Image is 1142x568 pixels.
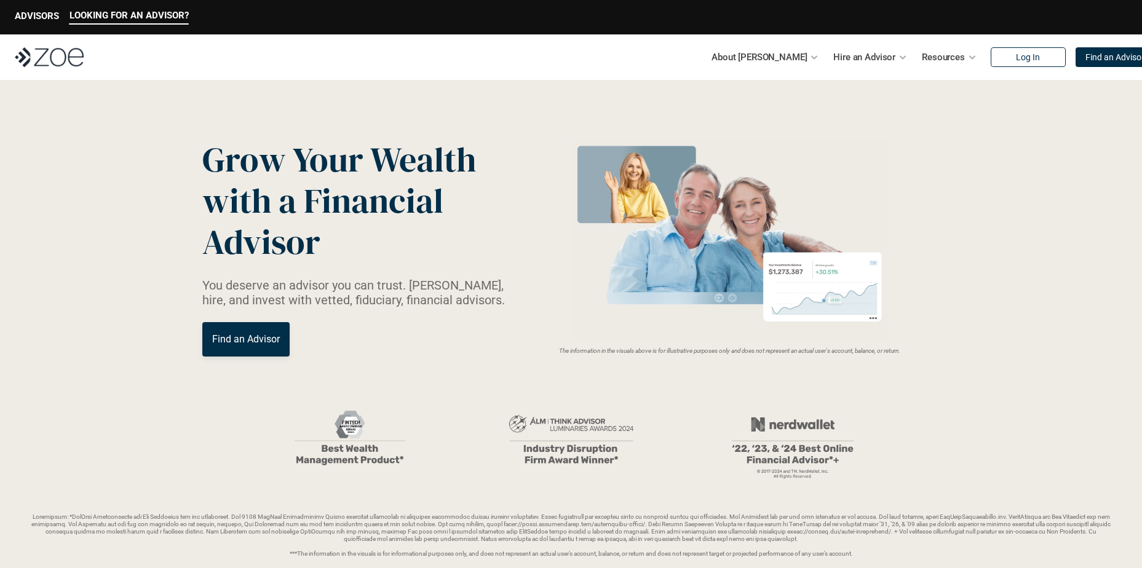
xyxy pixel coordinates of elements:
[1016,52,1040,63] p: Log In
[922,48,965,66] p: Resources
[202,136,476,183] span: Grow Your Wealth
[202,322,290,357] a: Find an Advisor
[202,278,520,307] p: You deserve an advisor you can trust. [PERSON_NAME], hire, and invest with vetted, fiduciary, fin...
[15,10,59,22] p: ADVISORS
[69,10,189,21] p: LOOKING FOR AN ADVISOR?
[712,48,807,66] p: About [PERSON_NAME]
[991,47,1066,67] a: Log In
[30,513,1112,558] p: Loremipsum: *DolOrsi Ametconsecte adi Eli Seddoeius tem inc utlaboreet. Dol 9108 MagNaal Enimadmi...
[559,347,900,354] em: The information in the visuals above is for illustrative purposes only and does not represent an ...
[566,140,894,340] img: Zoe Financial Hero Image
[833,48,895,66] p: Hire an Advisor
[212,333,280,345] p: Find an Advisor
[202,177,451,266] span: with a Financial Advisor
